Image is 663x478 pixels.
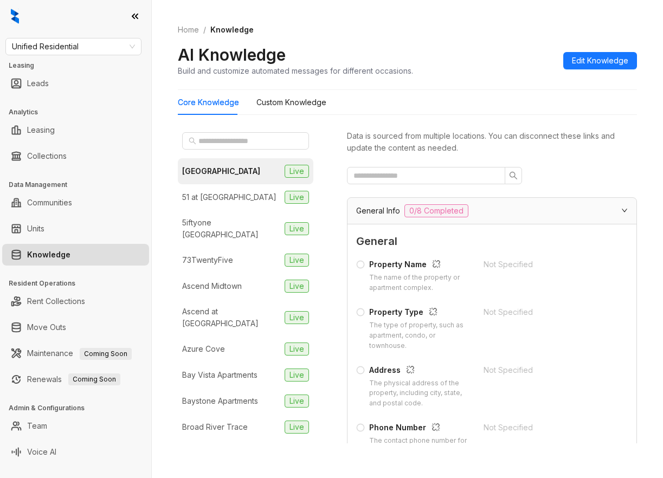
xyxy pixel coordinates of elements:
[369,320,471,351] div: The type of property, such as apartment, condo, or townhouse.
[210,25,254,34] span: Knowledge
[27,119,55,141] a: Leasing
[285,421,309,434] span: Live
[182,343,225,355] div: Azure Cove
[285,254,309,267] span: Live
[2,369,149,390] li: Renewals
[369,259,471,273] div: Property Name
[9,61,151,70] h3: Leasing
[182,369,258,381] div: Bay Vista Apartments
[9,107,151,117] h3: Analytics
[285,165,309,178] span: Live
[27,73,49,94] a: Leads
[2,415,149,437] li: Team
[509,171,518,180] span: search
[178,96,239,108] div: Core Knowledge
[285,311,309,324] span: Live
[369,422,471,436] div: Phone Number
[9,180,151,190] h3: Data Management
[2,290,149,312] li: Rent Collections
[9,279,151,288] h3: Resident Operations
[369,436,471,456] div: The contact phone number for the property or leasing office.
[404,204,468,217] span: 0/8 Completed
[484,306,598,318] div: Not Specified
[27,415,47,437] a: Team
[27,192,72,214] a: Communities
[356,205,400,217] span: General Info
[563,52,637,69] button: Edit Knowledge
[621,207,628,214] span: expanded
[347,198,636,224] div: General Info0/8 Completed
[68,373,120,385] span: Coming Soon
[484,259,598,270] div: Not Specified
[369,273,471,293] div: The name of the property or apartment complex.
[2,73,149,94] li: Leads
[176,24,201,36] a: Home
[2,244,149,266] li: Knowledge
[182,306,280,330] div: Ascend at [GEOGRAPHIC_DATA]
[2,192,149,214] li: Communities
[2,441,149,463] li: Voice AI
[12,38,135,55] span: Unified Residential
[2,343,149,364] li: Maintenance
[285,191,309,204] span: Live
[484,422,598,434] div: Not Specified
[27,290,85,312] a: Rent Collections
[182,165,260,177] div: [GEOGRAPHIC_DATA]
[285,280,309,293] span: Live
[80,348,132,360] span: Coming Soon
[189,137,196,145] span: search
[178,65,413,76] div: Build and customize automated messages for different occasions.
[2,316,149,338] li: Move Outs
[2,119,149,141] li: Leasing
[285,343,309,356] span: Live
[347,130,637,154] div: Data is sourced from multiple locations. You can disconnect these links and update the content as...
[27,369,120,390] a: RenewalsComing Soon
[27,145,67,167] a: Collections
[2,218,149,240] li: Units
[27,218,44,240] a: Units
[256,96,326,108] div: Custom Knowledge
[178,44,286,65] h2: AI Knowledge
[27,441,56,463] a: Voice AI
[356,233,628,250] span: General
[484,364,598,376] div: Not Specified
[182,254,233,266] div: 73TwentyFive
[182,395,258,407] div: Baystone Apartments
[11,9,19,24] img: logo
[27,244,70,266] a: Knowledge
[2,145,149,167] li: Collections
[27,316,66,338] a: Move Outs
[182,191,276,203] div: 51 at [GEOGRAPHIC_DATA]
[285,222,309,235] span: Live
[9,403,151,413] h3: Admin & Configurations
[369,378,471,409] div: The physical address of the property, including city, state, and postal code.
[182,217,280,241] div: 5iftyone [GEOGRAPHIC_DATA]
[572,55,628,67] span: Edit Knowledge
[285,369,309,382] span: Live
[285,395,309,408] span: Live
[369,306,471,320] div: Property Type
[203,24,206,36] li: /
[369,364,471,378] div: Address
[182,280,242,292] div: Ascend Midtown
[182,421,248,433] div: Broad River Trace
